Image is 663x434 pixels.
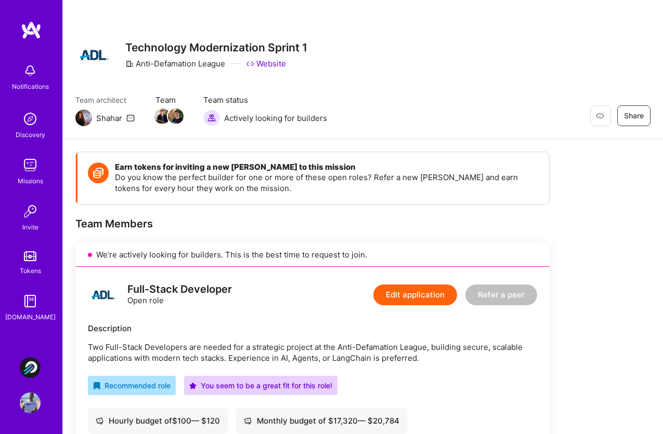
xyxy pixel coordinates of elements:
[16,129,45,140] div: Discovery
[624,111,644,121] span: Share
[20,201,41,222] img: Invite
[189,380,332,391] div: You seem to be a great fit for this role!
[88,323,537,334] div: Description
[12,81,49,92] div: Notifications
[20,155,41,175] img: teamwork
[75,110,92,126] img: Team Architect
[224,113,327,124] span: Actively looking for builders
[246,58,286,69] a: Website
[20,265,41,276] div: Tokens
[596,112,604,120] i: icon EyeClosed
[24,251,36,261] img: tokens
[17,392,43,413] a: User Avatar
[189,382,197,389] i: icon PurpleStar
[20,357,41,378] img: Plato Systems: Front-End Development
[75,94,135,105] span: Team architect
[244,415,399,426] div: Monthly budget of $ 17,320 — $ 20,784
[5,311,56,322] div: [DOMAIN_NAME]
[125,60,134,68] i: icon CompanyGray
[168,108,184,124] img: Team Member Avatar
[93,382,100,389] i: icon RecommendedBadge
[115,162,539,172] h4: Earn tokens for inviting a new [PERSON_NAME] to this mission
[127,284,232,306] div: Open role
[75,217,550,230] div: Team Members
[20,291,41,311] img: guide book
[244,417,252,425] i: icon Cash
[96,415,220,426] div: Hourly budget of $ 100 — $ 120
[88,162,109,183] img: Token icon
[93,380,171,391] div: Recommended role
[127,284,232,295] div: Full-Stack Developer
[125,58,225,69] div: Anti-Defamation League
[88,279,119,310] img: logo
[22,222,38,233] div: Invite
[617,105,651,126] button: Share
[465,284,537,305] button: Refer a peer
[96,113,122,124] div: Shahar
[75,36,113,74] img: Company Logo
[155,107,169,125] a: Team Member Avatar
[20,108,41,129] img: discovery
[88,342,537,363] p: Two Full-Stack Developers are needed for a strategic project at the Anti-Defamation League, build...
[154,108,170,124] img: Team Member Avatar
[115,172,539,194] p: Do you know the perfect builder for one or more of these open roles? Refer a new [PERSON_NAME] an...
[21,21,42,39] img: logo
[169,107,183,125] a: Team Member Avatar
[203,110,220,126] img: Actively looking for builders
[96,417,103,425] i: icon Cash
[20,392,41,413] img: User Avatar
[203,94,327,105] span: Team status
[126,114,135,122] i: icon Mail
[18,175,43,186] div: Missions
[75,243,550,267] div: We’re actively looking for builders. This is the best time to request to join.
[373,284,457,305] button: Edit application
[17,357,43,378] a: Plato Systems: Front-End Development
[125,41,307,54] h3: Technology Modernization Sprint 1
[20,60,41,81] img: bell
[155,94,183,105] span: Team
